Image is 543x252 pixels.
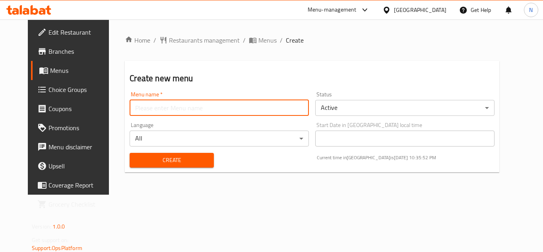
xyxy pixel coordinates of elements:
span: Coupons [48,104,112,113]
a: Coupons [31,99,118,118]
h2: Create new menu [130,72,495,84]
span: Menu disclaimer [48,142,112,152]
a: Restaurants management [159,35,240,45]
a: Branches [31,42,118,61]
span: Version: [32,221,51,232]
a: Menus [249,35,277,45]
li: / [243,35,246,45]
span: Get support on: [32,235,68,245]
a: Choice Groups [31,80,118,99]
a: Home [125,35,150,45]
span: Menus [50,66,112,75]
a: Promotions [31,118,118,137]
span: Create [286,35,304,45]
a: Grocery Checklist [31,195,118,214]
span: Choice Groups [48,85,112,94]
div: All [130,131,309,147]
span: Grocery Checklist [48,199,112,209]
span: Coverage Report [48,180,112,190]
div: Menu-management [308,5,357,15]
span: Menus [258,35,277,45]
a: Coverage Report [31,176,118,195]
span: Promotions [48,123,112,133]
span: 1.0.0 [52,221,65,232]
a: Edit Restaurant [31,23,118,42]
a: Upsell [31,156,118,176]
span: Branches [48,47,112,56]
li: / [153,35,156,45]
span: Restaurants management [169,35,240,45]
li: / [280,35,283,45]
nav: breadcrumb [125,35,499,45]
input: Please enter Menu name [130,100,309,116]
span: N [529,6,533,14]
a: Menu disclaimer [31,137,118,156]
div: Active [315,100,495,116]
span: Create [136,155,207,165]
span: Edit Restaurant [48,27,112,37]
div: [GEOGRAPHIC_DATA] [394,6,446,14]
p: Current time in [GEOGRAPHIC_DATA] is [DATE] 10:35:52 PM [317,154,495,161]
span: Upsell [48,161,112,171]
a: Menus [31,61,118,80]
button: Create [130,153,213,168]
